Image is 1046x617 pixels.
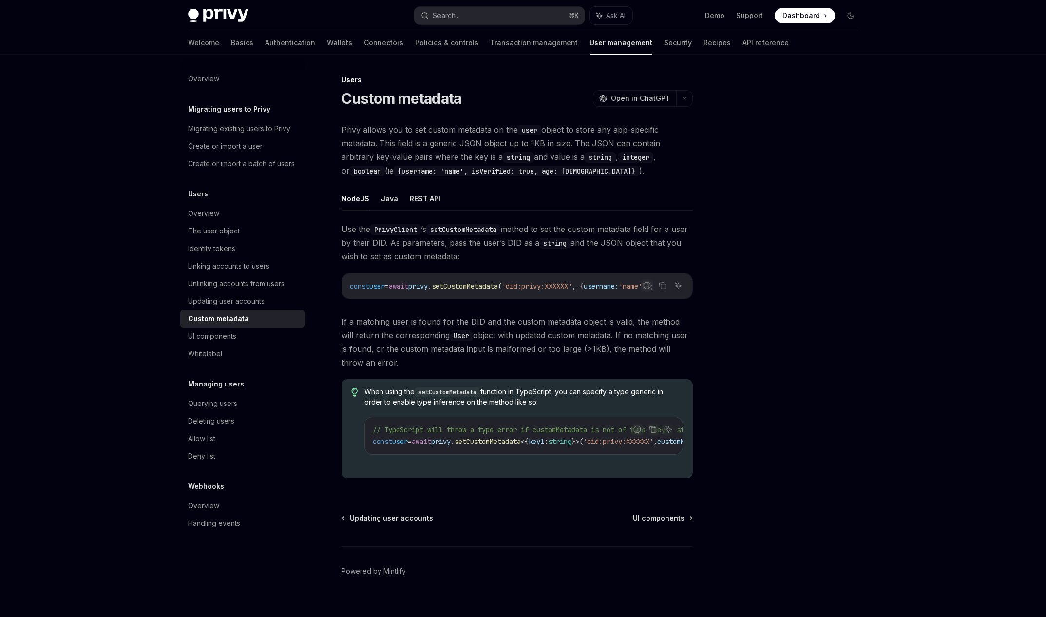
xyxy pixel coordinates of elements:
[180,430,305,447] a: Allow list
[231,31,253,55] a: Basics
[188,278,285,289] div: Unlinking accounts from users
[188,348,222,360] div: Whitelabel
[180,310,305,328] a: Custom metadata
[373,425,704,434] span: // TypeScript will throw a type error if customMetadata is not of type {key1: string}
[342,513,433,523] a: Updating user accounts
[350,282,369,290] span: const
[188,433,215,444] div: Allow list
[369,282,385,290] span: user
[188,330,236,342] div: UI components
[188,450,215,462] div: Deny list
[188,123,290,135] div: Migrating existing users to Privy
[672,279,685,292] button: Ask AI
[736,11,763,20] a: Support
[498,282,502,290] span: (
[583,437,653,446] span: 'did:privy:XXXXXX'
[571,437,583,446] span: }>(
[180,515,305,532] a: Handling events
[394,166,639,176] code: {username: 'name', isVerified: true, age: [DEMOGRAPHIC_DATA]}
[414,7,585,24] button: Search...⌘K
[431,437,451,446] span: privy
[502,282,572,290] span: 'did:privy:XXXXXX'
[180,447,305,465] a: Deny list
[180,155,305,173] a: Create or import a batch of users
[775,8,835,23] a: Dashboard
[188,188,208,200] h5: Users
[180,120,305,137] a: Migrating existing users to Privy
[657,437,712,446] span: customMetadata
[180,345,305,363] a: Whitelabel
[180,205,305,222] a: Overview
[662,423,675,436] button: Ask AI
[544,437,548,446] span: :
[180,328,305,345] a: UI components
[188,9,248,22] img: dark logo
[569,12,579,19] span: ⌘ K
[606,11,626,20] span: Ask AI
[265,31,315,55] a: Authentication
[426,224,500,235] code: setCustomMetadata
[180,497,305,515] a: Overview
[342,315,693,369] span: If a matching user is found for the DID and the custom metadata object is valid, the method will ...
[188,260,269,272] div: Linking accounts to users
[180,257,305,275] a: Linking accounts to users
[351,388,358,397] svg: Tip
[641,279,653,292] button: Report incorrect code
[180,137,305,155] a: Create or import a user
[704,31,731,55] a: Recipes
[188,140,263,152] div: Create or import a user
[590,7,632,24] button: Ask AI
[180,395,305,412] a: Querying users
[433,10,460,21] div: Search...
[389,282,408,290] span: await
[188,398,237,409] div: Querying users
[381,187,398,210] button: Java
[188,208,219,219] div: Overview
[450,330,473,341] code: User
[180,412,305,430] a: Deleting users
[656,279,669,292] button: Copy the contents from the code block
[408,437,412,446] span: =
[327,31,352,55] a: Wallets
[412,437,431,446] span: await
[529,437,544,446] span: key1
[342,566,406,576] a: Powered by Mintlify
[385,282,389,290] span: =
[180,70,305,88] a: Overview
[619,282,642,290] span: 'name'
[392,437,408,446] span: user
[415,31,478,55] a: Policies & controls
[364,387,683,407] span: When using the function in TypeScript, you can specify a type generic in order to enable type inf...
[410,187,440,210] button: REST API
[782,11,820,20] span: Dashboard
[584,282,619,290] span: username:
[618,152,653,163] code: integer
[373,437,392,446] span: const
[432,282,498,290] span: setCustomMetadata
[188,73,219,85] div: Overview
[451,437,455,446] span: .
[342,90,462,107] h1: Custom metadata
[342,187,369,210] button: NodeJS
[521,437,529,446] span: <{
[408,282,428,290] span: privy
[572,282,584,290] span: , {
[370,224,421,235] code: PrivyClient
[188,415,234,427] div: Deleting users
[188,225,240,237] div: The user object
[364,31,403,55] a: Connectors
[742,31,789,55] a: API reference
[180,222,305,240] a: The user object
[664,31,692,55] a: Security
[188,31,219,55] a: Welcome
[188,313,249,325] div: Custom metadata
[342,75,693,85] div: Users
[350,166,385,176] code: boolean
[188,481,224,492] h5: Webhooks
[590,31,652,55] a: User management
[490,31,578,55] a: Transaction management
[585,152,616,163] code: string
[633,513,685,523] span: UI components
[188,243,235,254] div: Identity tokens
[611,94,670,103] span: Open in ChatGPT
